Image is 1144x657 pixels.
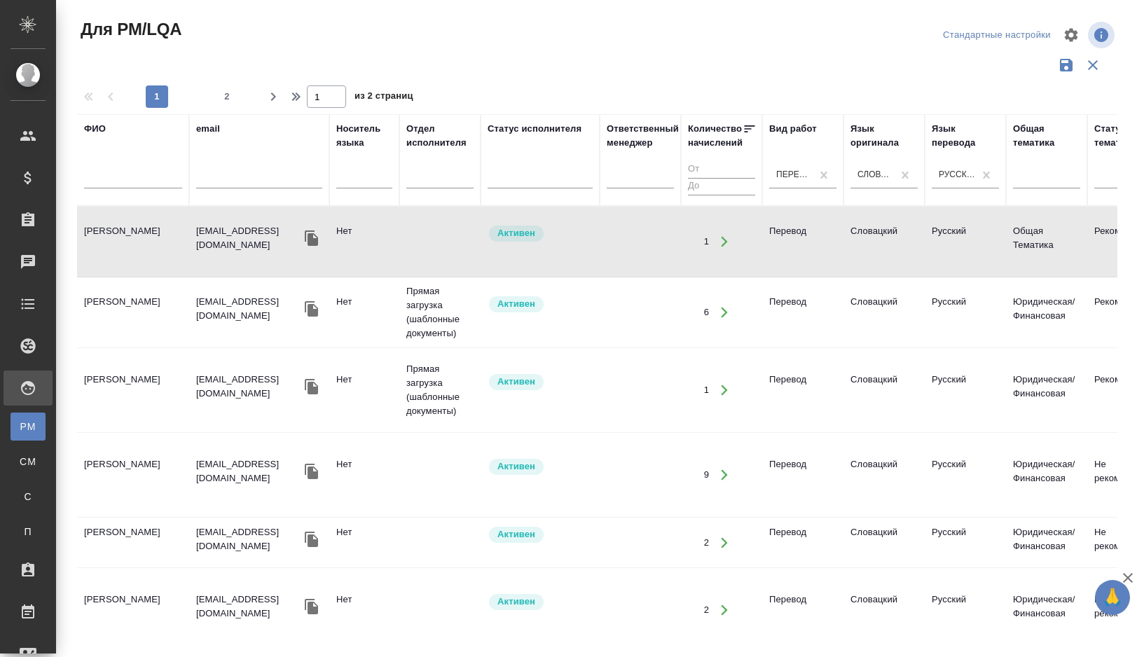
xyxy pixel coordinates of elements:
[1006,366,1087,415] td: Юридическая/Финансовая
[843,288,925,337] td: Словацкий
[488,224,593,243] div: Рядовой исполнитель: назначай с учетом рейтинга
[18,490,39,504] span: С
[925,518,1006,567] td: Русский
[497,595,535,609] p: Активен
[843,366,925,415] td: Словацкий
[488,525,593,544] div: Рядовой исполнитель: назначай с учетом рейтинга
[18,525,39,539] span: П
[843,518,925,567] td: Словацкий
[1054,18,1088,52] span: Настроить таблицу
[77,450,189,499] td: [PERSON_NAME]
[329,366,399,415] td: Нет
[196,373,301,401] p: [EMAIL_ADDRESS][DOMAIN_NAME]
[77,288,189,337] td: [PERSON_NAME]
[857,169,894,181] div: Словацкий
[704,603,709,617] div: 2
[77,366,189,415] td: [PERSON_NAME]
[488,122,581,136] div: Статус исполнителя
[497,226,535,240] p: Активен
[1053,52,1080,78] button: Сохранить фильтры
[843,217,925,266] td: Словацкий
[762,288,843,337] td: Перевод
[301,596,322,617] button: Скопировать
[776,169,813,181] div: Перевод
[497,375,535,389] p: Активен
[18,420,39,434] span: PM
[704,536,709,550] div: 2
[710,376,738,405] button: Открыть работы
[77,586,189,635] td: [PERSON_NAME]
[1006,518,1087,567] td: Юридическая/Финансовая
[196,295,301,323] p: [EMAIL_ADDRESS][DOMAIN_NAME]
[488,593,593,611] div: Рядовой исполнитель: назначай с учетом рейтинга
[762,366,843,415] td: Перевод
[939,169,975,181] div: Русский
[925,450,1006,499] td: Русский
[688,161,755,179] input: От
[1006,217,1087,266] td: Общая Тематика
[196,525,301,553] p: [EMAIL_ADDRESS][DOMAIN_NAME]
[354,88,413,108] span: из 2 страниц
[704,383,709,397] div: 1
[1088,22,1117,48] span: Посмотреть информацию
[216,90,238,104] span: 2
[77,518,189,567] td: [PERSON_NAME]
[688,122,743,150] div: Количество начислений
[497,459,535,473] p: Активен
[77,18,181,41] span: Для PM/LQA
[488,295,593,314] div: Рядовой исполнитель: назначай с учетом рейтинга
[11,483,46,511] a: С
[710,528,738,557] button: Открыть работы
[301,298,322,319] button: Скопировать
[196,122,220,136] div: email
[1101,583,1124,612] span: 🙏
[1095,580,1130,615] button: 🙏
[762,217,843,266] td: Перевод
[1080,52,1106,78] button: Сбросить фильтры
[329,288,399,337] td: Нет
[329,217,399,266] td: Нет
[399,277,481,347] td: Прямая загрузка (шаблонные документы)
[11,518,46,546] a: П
[196,224,301,252] p: [EMAIL_ADDRESS][DOMAIN_NAME]
[488,373,593,392] div: Рядовой исполнитель: назначай с учетом рейтинга
[762,518,843,567] td: Перевод
[301,529,322,550] button: Скопировать
[329,586,399,635] td: Нет
[843,586,925,635] td: Словацкий
[406,122,474,150] div: Отдел исполнителя
[607,122,679,150] div: Ответственный менеджер
[1013,122,1080,150] div: Общая тематика
[932,122,999,150] div: Язык перевода
[1006,450,1087,499] td: Юридическая/Финансовая
[704,468,709,482] div: 9
[710,298,738,327] button: Открыть работы
[11,448,46,476] a: CM
[301,461,322,482] button: Скопировать
[762,586,843,635] td: Перевод
[77,217,189,266] td: [PERSON_NAME]
[301,228,322,249] button: Скопировать
[488,457,593,476] div: Рядовой исполнитель: назначай с учетом рейтинга
[497,297,535,311] p: Активен
[704,235,709,249] div: 1
[925,217,1006,266] td: Русский
[497,527,535,541] p: Активен
[11,413,46,441] a: PM
[769,122,817,136] div: Вид работ
[850,122,918,150] div: Язык оригинала
[1006,288,1087,337] td: Юридическая/Финансовая
[196,593,301,621] p: [EMAIL_ADDRESS][DOMAIN_NAME]
[925,586,1006,635] td: Русский
[301,376,322,397] button: Скопировать
[216,85,238,108] button: 2
[196,457,301,485] p: [EMAIL_ADDRESS][DOMAIN_NAME]
[329,518,399,567] td: Нет
[1006,586,1087,635] td: Юридическая/Финансовая
[84,122,106,136] div: ФИО
[710,596,738,625] button: Открыть работы
[336,122,392,150] div: Носитель языка
[710,228,738,256] button: Открыть работы
[762,450,843,499] td: Перевод
[18,455,39,469] span: CM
